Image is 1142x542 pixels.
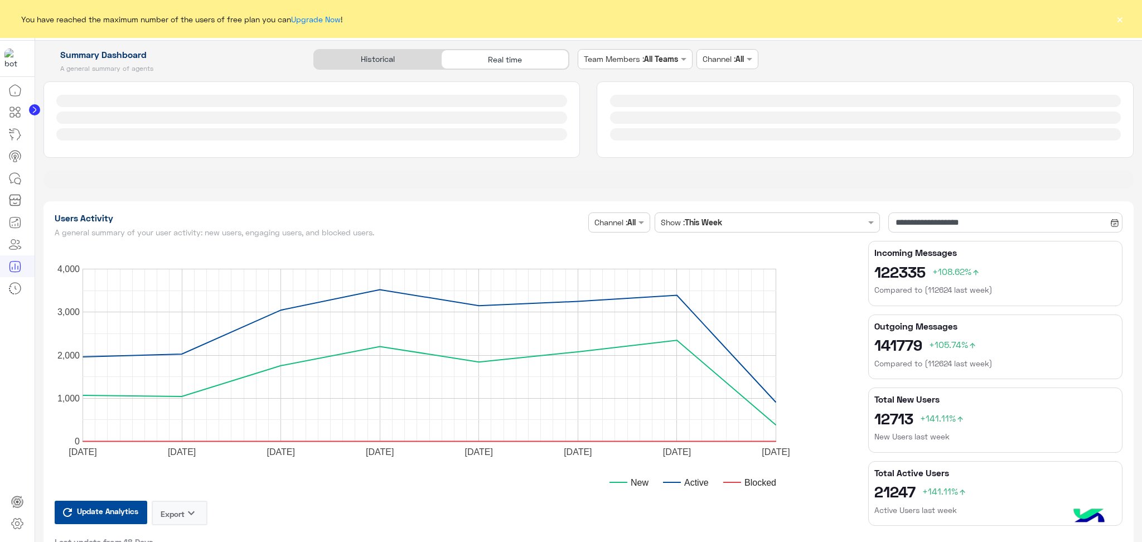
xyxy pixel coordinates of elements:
span: +141.11% [920,413,965,423]
a: Upgrade Now [291,14,341,24]
h5: Outgoing Messages [874,321,1116,332]
h1: Users Activity [55,212,584,224]
text: Active [684,478,709,487]
text: 1,000 [57,394,79,403]
text: [DATE] [69,447,96,457]
h5: Total Active Users [874,467,1116,478]
text: New [631,478,649,487]
text: [DATE] [762,447,790,457]
text: [DATE] [167,447,195,457]
text: [DATE] [662,447,690,457]
text: [DATE] [267,447,294,457]
span: You have reached the maximum number of the users of free plan you can ! [21,13,342,25]
span: Update Analytics [74,504,141,519]
button: × [1114,13,1125,25]
h2: 122335 [874,263,1116,280]
text: [DATE] [564,447,592,457]
text: 2,000 [57,351,79,360]
h2: 12713 [874,409,1116,427]
text: 4,000 [57,264,79,274]
button: Exportkeyboard_arrow_down [152,501,207,525]
text: [DATE] [464,447,492,457]
span: +105.74% [929,339,977,350]
i: keyboard_arrow_down [185,506,198,520]
img: hulul-logo.png [1070,497,1109,536]
h6: Active Users last week [874,505,1116,516]
h6: Compared to (112624 last week) [874,284,1116,296]
text: Blocked [744,478,776,487]
span: +141.11% [922,486,967,496]
h5: Incoming Messages [874,247,1116,258]
h6: New Users last week [874,431,1116,442]
h6: Compared to (112624 last week) [874,358,1116,369]
img: 1403182699927242 [4,49,25,69]
h5: Total New Users [874,394,1116,405]
button: Update Analytics [55,501,147,524]
span: +108.62% [932,266,980,277]
text: 3,000 [57,307,79,317]
h2: 141779 [874,336,1116,354]
h5: A general summary of your user activity: new users, engaging users, and blocked users. [55,228,584,237]
text: 0 [75,437,80,446]
h2: 21247 [874,482,1116,500]
text: [DATE] [366,447,394,457]
svg: A chart. [55,241,849,509]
